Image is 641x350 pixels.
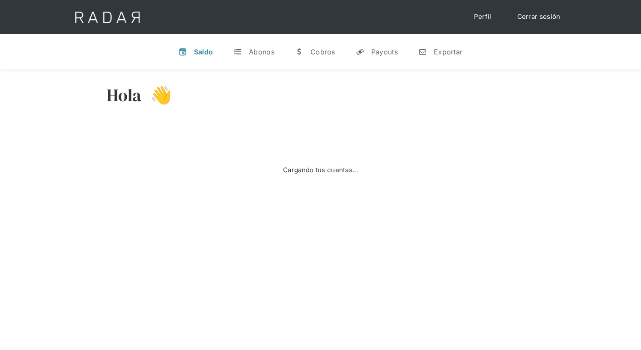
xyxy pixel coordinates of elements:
[249,48,274,56] div: Abonos
[465,9,500,25] a: Perfil
[142,84,172,106] h3: 👋
[356,48,364,56] div: y
[295,48,304,56] div: w
[233,48,242,56] div: t
[194,48,213,56] div: Saldo
[179,48,187,56] div: v
[283,165,358,175] div: Cargando tus cuentas...
[371,48,398,56] div: Payouts
[434,48,462,56] div: Exportar
[310,48,335,56] div: Cobros
[509,9,569,25] a: Cerrar sesión
[107,84,142,106] h3: Hola
[418,48,427,56] div: n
